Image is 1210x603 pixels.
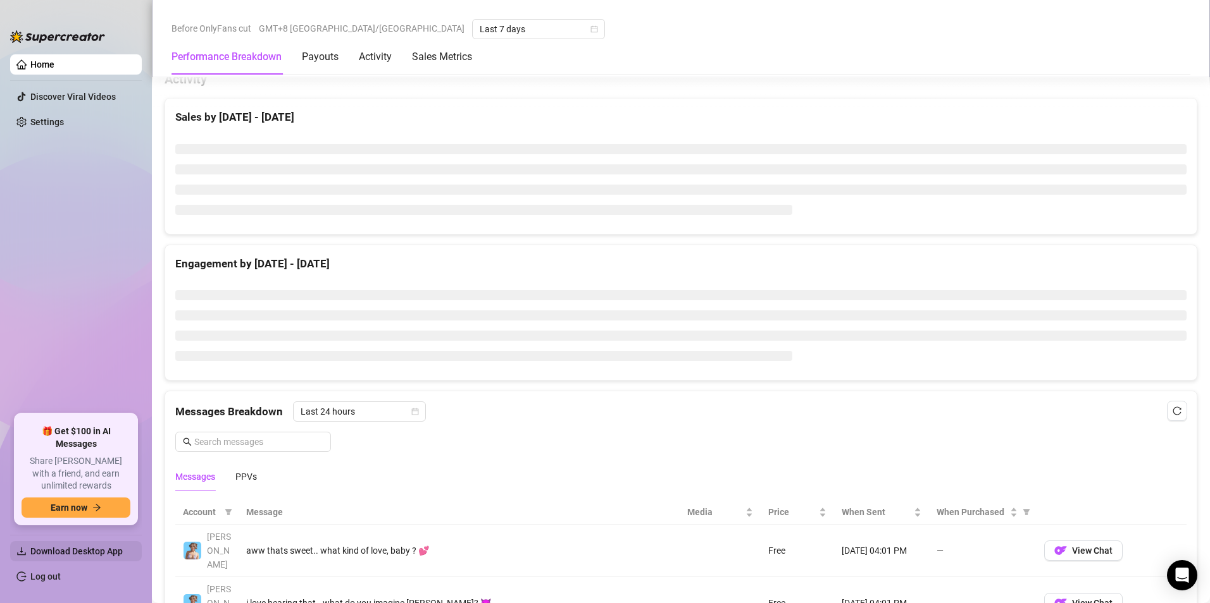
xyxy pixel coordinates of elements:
div: Performance Breakdown [172,49,282,64]
span: When Sent [842,505,911,519]
span: Share [PERSON_NAME] with a friend, and earn unlimited rewards [22,455,130,492]
div: Messages Breakdown [175,401,1187,422]
img: logo-BBDzfeDw.svg [10,30,105,43]
span: download [16,546,27,556]
div: Engagement by [DATE] - [DATE] [175,255,1187,272]
span: Media [687,505,743,519]
th: Price [761,500,835,525]
span: 🎁 Get $100 in AI Messages [22,425,130,450]
th: Message [239,500,680,525]
div: Open Intercom Messenger [1167,560,1197,590]
span: filter [1023,508,1030,516]
div: aww thats sweet.. what kind of love, baby ? 💕 [246,544,672,557]
span: calendar [590,25,598,33]
th: Media [680,500,761,525]
span: filter [222,502,235,521]
span: Last 7 days [480,20,597,39]
td: [DATE] 04:01 PM [834,525,929,577]
div: PPVs [235,470,257,484]
td: Free [761,525,835,577]
div: Activity [359,49,392,64]
div: Messages [175,470,215,484]
div: Sales Metrics [412,49,472,64]
span: When Purchased [937,505,1007,519]
button: Earn nowarrow-right [22,497,130,518]
span: Account [183,505,220,519]
div: Sales by [DATE] - [DATE] [175,109,1187,126]
span: GMT+8 [GEOGRAPHIC_DATA]/[GEOGRAPHIC_DATA] [259,19,465,38]
span: search [183,437,192,446]
td: — [929,525,1037,577]
span: filter [225,508,232,516]
img: OF [1054,544,1067,557]
a: Home [30,59,54,70]
span: Price [768,505,817,519]
span: reload [1173,406,1182,415]
button: OFView Chat [1044,540,1123,561]
span: arrow-right [92,503,101,512]
a: Settings [30,117,64,127]
a: Log out [30,571,61,582]
img: Vanessa [184,542,201,559]
div: Payouts [302,49,339,64]
th: When Purchased [929,500,1037,525]
h4: Activity [165,70,1197,88]
th: When Sent [834,500,929,525]
a: Discover Viral Videos [30,92,116,102]
span: Earn now [51,502,87,513]
input: Search messages [194,435,323,449]
span: Before OnlyFans cut [172,19,251,38]
span: Last 24 hours [301,402,418,421]
span: View Chat [1072,545,1113,556]
span: [PERSON_NAME] [207,532,231,569]
span: calendar [411,408,419,415]
span: Download Desktop App [30,546,123,556]
span: filter [1020,502,1033,521]
a: OFView Chat [1044,549,1123,559]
